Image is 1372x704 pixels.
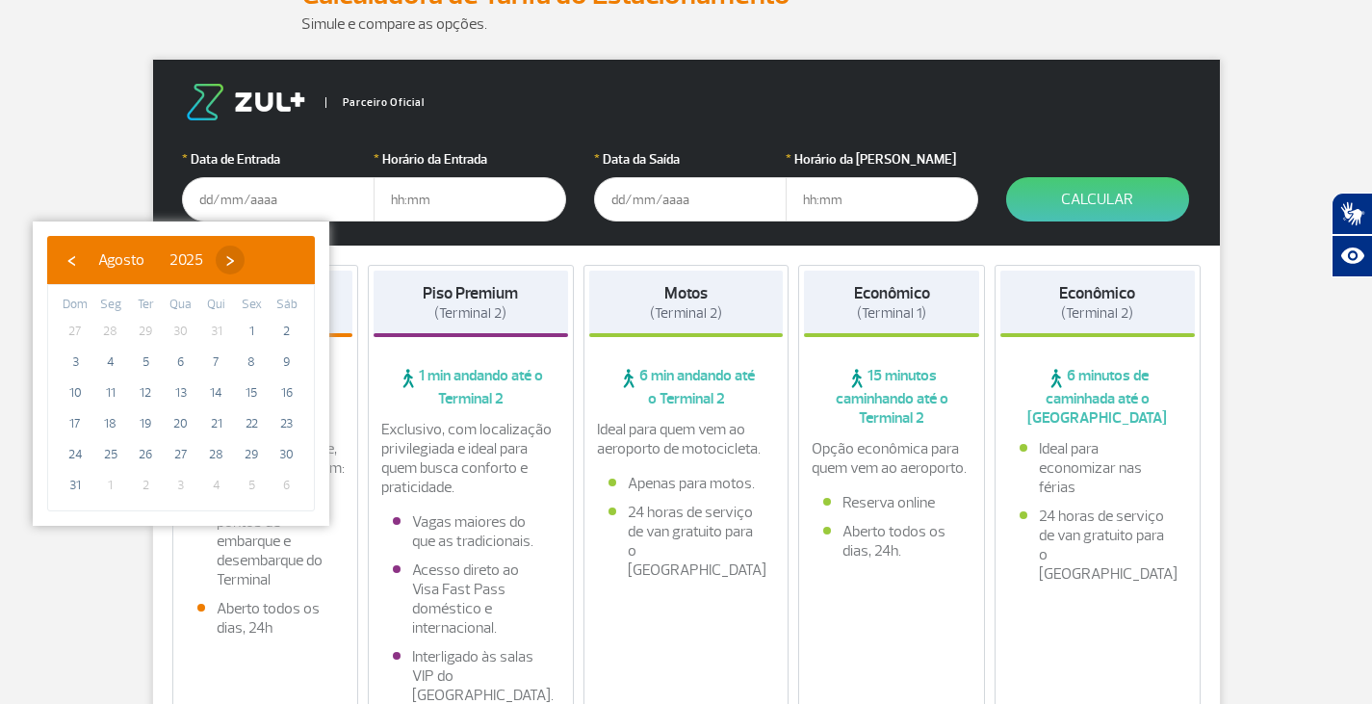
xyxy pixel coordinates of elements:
li: Aberto todos os dias, 24h. [823,522,960,561]
li: Vagas maiores do que as tradicionais. [393,512,549,551]
p: Exclusivo, com localização privilegiada e ideal para quem busca conforto e praticidade. [381,420,560,497]
span: (Terminal 2) [434,304,506,323]
span: 4 [201,470,232,501]
span: 31 [60,470,91,501]
li: Fácil acesso aos pontos de embarque e desembarque do Terminal [197,493,334,589]
span: 9 [272,347,302,378]
span: Agosto [98,250,144,270]
span: 12 [130,378,161,408]
span: 25 [95,439,126,470]
input: dd/mm/aaaa [594,177,787,222]
input: hh:mm [374,177,566,222]
bs-datepicker-navigation-view: ​ ​ ​ [57,248,245,267]
span: 18 [95,408,126,439]
span: 5 [236,470,267,501]
p: Simule e compare as opções. [301,13,1072,36]
span: 17 [60,408,91,439]
p: Opção econômica para quem vem ao aeroporto. [812,439,971,478]
img: logo-zul.png [182,84,309,120]
span: 11 [95,378,126,408]
span: 15 [236,378,267,408]
strong: Piso Premium [423,283,518,303]
th: weekday [93,295,129,316]
span: 28 [95,316,126,347]
li: Apenas para motos. [608,474,764,493]
span: 27 [60,316,91,347]
th: weekday [128,295,164,316]
label: Data da Saída [594,149,787,169]
button: ‹ [57,246,86,274]
span: 3 [166,470,196,501]
span: 27 [166,439,196,470]
th: weekday [198,295,234,316]
span: 8 [236,347,267,378]
strong: Econômico [854,283,930,303]
span: 19 [130,408,161,439]
button: Agosto [86,246,157,274]
span: 1 min andando até o Terminal 2 [374,366,568,408]
span: 29 [236,439,267,470]
span: 6 [272,470,302,501]
li: Aberto todos os dias, 24h [197,599,334,638]
span: 24 [60,439,91,470]
li: Ideal para economizar nas férias [1020,439,1176,497]
span: 21 [201,408,232,439]
input: hh:mm [786,177,978,222]
li: 24 horas de serviço de van gratuito para o [GEOGRAPHIC_DATA] [608,503,764,580]
span: 26 [130,439,161,470]
span: (Terminal 2) [650,304,722,323]
span: 28 [201,439,232,470]
span: 7 [201,347,232,378]
span: (Terminal 2) [1061,304,1133,323]
span: 6 minutos de caminhada até o [GEOGRAPHIC_DATA] [1000,366,1195,428]
span: 1 [236,316,267,347]
span: 6 [166,347,196,378]
span: 2025 [169,250,203,270]
span: 14 [201,378,232,408]
strong: Econômico [1059,283,1135,303]
button: Calcular [1006,177,1189,222]
strong: Motos [664,283,708,303]
label: Horário da [PERSON_NAME] [786,149,978,169]
input: dd/mm/aaaa [182,177,375,222]
th: weekday [269,295,304,316]
span: 13 [166,378,196,408]
span: 10 [60,378,91,408]
th: weekday [164,295,199,316]
span: 31 [201,316,232,347]
span: 30 [272,439,302,470]
span: (Terminal 1) [857,304,926,323]
button: 2025 [157,246,216,274]
label: Data de Entrada [182,149,375,169]
li: 24 horas de serviço de van gratuito para o [GEOGRAPHIC_DATA] [1020,507,1176,584]
span: 2 [272,316,302,347]
bs-datepicker-container: calendar [33,222,329,526]
span: 23 [272,408,302,439]
li: Acesso direto ao Visa Fast Pass doméstico e internacional. [393,561,549,638]
button: › [216,246,245,274]
p: Ideal para quem vem ao aeroporto de motocicleta. [597,420,776,458]
span: 1 [95,470,126,501]
span: 2 [130,470,161,501]
div: Plugin de acessibilidade da Hand Talk. [1332,193,1372,277]
button: Abrir recursos assistivos. [1332,235,1372,277]
span: 16 [272,378,302,408]
span: 15 minutos caminhando até o Terminal 2 [804,366,979,428]
li: Reserva online [823,493,960,512]
span: 3 [60,347,91,378]
span: 29 [130,316,161,347]
span: 6 min andando até o Terminal 2 [589,366,784,408]
span: 20 [166,408,196,439]
span: Parceiro Oficial [325,97,425,108]
label: Horário da Entrada [374,149,566,169]
span: 22 [236,408,267,439]
th: weekday [234,295,270,316]
button: Abrir tradutor de língua de sinais. [1332,193,1372,235]
span: 4 [95,347,126,378]
th: weekday [58,295,93,316]
span: 5 [130,347,161,378]
span: 30 [166,316,196,347]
